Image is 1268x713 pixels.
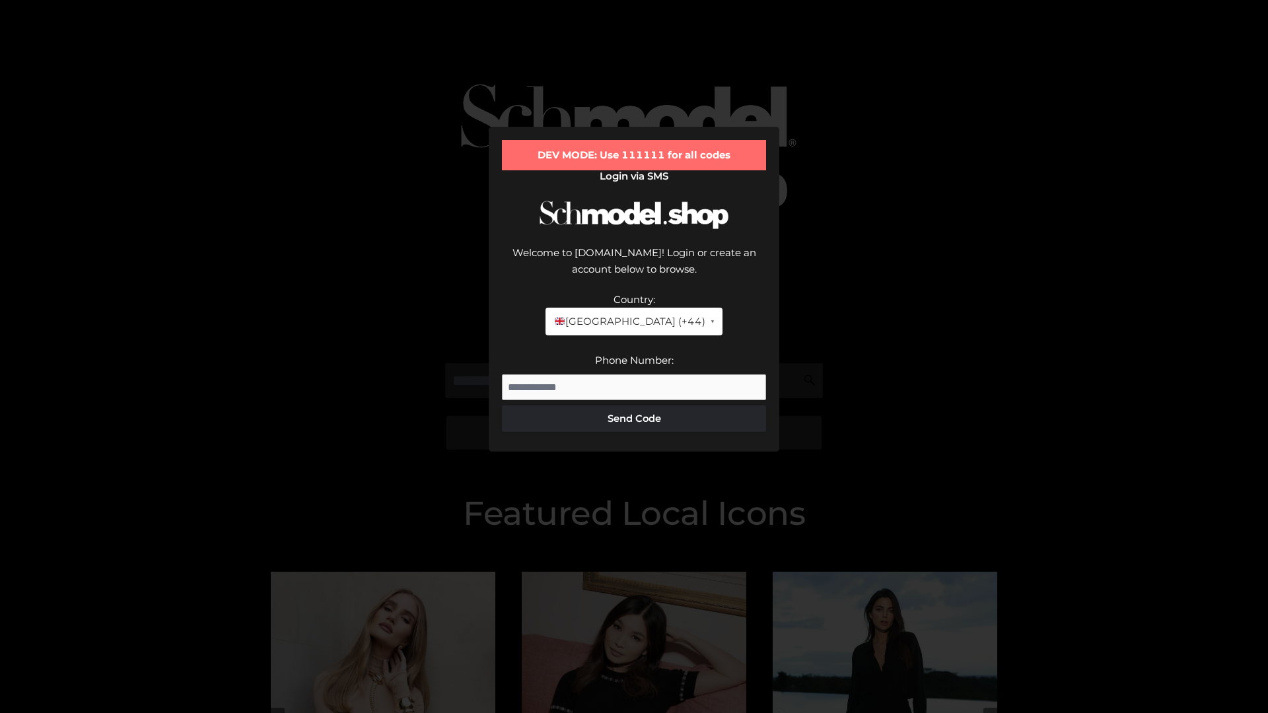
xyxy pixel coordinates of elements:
span: [GEOGRAPHIC_DATA] (+44) [553,313,705,330]
div: DEV MODE: Use 111111 for all codes [502,140,766,170]
label: Country: [614,293,655,306]
label: Phone Number: [595,354,674,366]
img: 🇬🇧 [555,316,565,326]
img: Schmodel Logo [535,189,733,241]
button: Send Code [502,405,766,432]
h2: Login via SMS [502,170,766,182]
div: Welcome to [DOMAIN_NAME]! Login or create an account below to browse. [502,244,766,291]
